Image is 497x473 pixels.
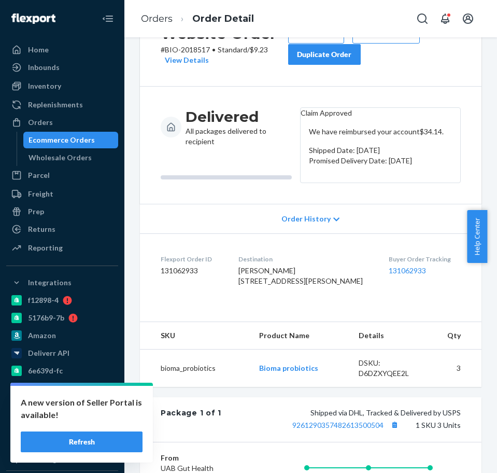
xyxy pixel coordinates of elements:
button: Open account menu [458,8,478,29]
th: SKU [140,322,251,350]
div: Prep [28,206,44,217]
span: [PERSON_NAME] [STREET_ADDRESS][PERSON_NAME] [238,266,363,285]
a: Parcel [6,167,118,184]
div: Wholesale Orders [29,152,92,163]
a: 9261290357482613500504 [292,421,384,429]
div: Reporting [28,243,63,253]
div: Home [28,45,49,55]
div: Duplicate Order [297,49,352,60]
th: Product Name [251,322,350,350]
h3: Delivered [186,107,292,126]
a: Wholesale Orders [23,149,119,166]
a: 5176b9-7b [6,310,118,326]
dd: 131062933 [161,266,222,276]
div: Package 1 of 1 [161,408,221,432]
a: Add Integration [6,454,118,466]
a: Inbounds [6,59,118,76]
a: 6e639d-fc [6,363,118,379]
div: Deliverr API [28,348,69,358]
img: Flexport logo [11,13,55,24]
div: Ecommerce Orders [29,135,95,145]
a: Ecommerce Orders [23,132,119,148]
a: Bioma probiotics [259,364,318,372]
p: Promised Delivery Date: [DATE] [309,156,452,166]
a: Orders [6,114,118,131]
div: 1 SKU 3 Units [221,408,461,432]
a: Prep [6,203,118,220]
td: bioma_probiotics [140,350,251,387]
div: Orders [28,117,53,128]
p: Shipped Date: [DATE] [309,145,452,156]
div: 5176b9-7b [28,313,64,323]
div: Inbounds [28,62,60,73]
td: 3 [425,350,481,387]
button: View Details [161,55,209,65]
div: Inventory [28,81,61,91]
ol: breadcrumbs [133,4,262,34]
div: Returns [28,224,55,234]
button: Duplicate Order [288,44,361,65]
button: Refresh [21,432,143,452]
th: Qty [425,322,481,350]
button: Close Navigation [97,8,118,29]
a: Freight [6,186,118,202]
a: Order Detail [192,13,254,24]
a: Reporting [6,240,118,256]
a: pulsetto [6,380,118,397]
a: Replenishments [6,96,118,113]
a: a76299-82 [6,415,118,432]
div: f12898-4 [28,295,59,305]
a: [PERSON_NAME] [6,433,118,450]
p: A new version of Seller Portal is available! [21,396,143,421]
header: Claim Approved [301,108,460,118]
th: Details [350,322,425,350]
p: # BIO-2018517 / $9.23 [161,45,288,65]
a: Orders [141,13,173,24]
div: DSKU: D6DZXYQEE2L [359,358,417,379]
dt: From [161,453,235,463]
p: We have reimbursed your account $34.14 . [309,127,452,137]
a: Home [6,41,118,58]
a: 131062933 [389,266,426,275]
div: 6e639d-fc [28,366,63,376]
button: Help Center [467,210,487,263]
a: Deliverr API [6,345,118,361]
dt: Buyer Order Tracking [389,255,461,263]
button: Open Search Box [412,8,433,29]
div: All packages delivered to recipient [186,107,292,147]
dt: Flexport Order ID [161,255,222,263]
div: Integrations [28,277,72,288]
span: • [212,45,216,54]
a: gnzsuz-v5 [6,398,118,414]
dt: Destination [238,255,373,263]
button: Copy tracking number [388,418,401,432]
a: f12898-4 [6,292,118,309]
span: Order History [281,214,331,224]
button: Open notifications [435,8,456,29]
button: Integrations [6,274,118,291]
a: Inventory [6,78,118,94]
span: Shipped via DHL, Tracked & Delivered by USPS [288,408,461,429]
span: Standard [218,45,247,54]
div: Parcel [28,170,50,180]
a: Amazon [6,327,118,344]
div: Amazon [28,330,56,341]
div: Replenishments [28,100,83,110]
div: Freight [28,189,53,199]
a: Returns [6,221,118,238]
